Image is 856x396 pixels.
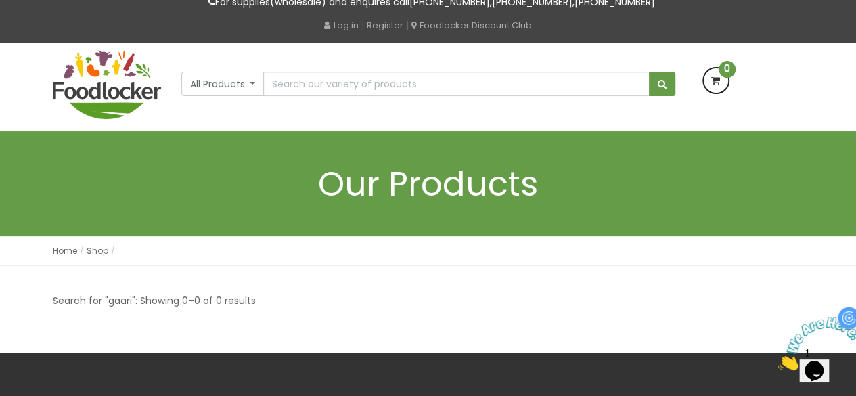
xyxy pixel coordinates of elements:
a: Shop [87,245,108,257]
h1: Our Products [53,165,804,202]
img: Chat attention grabber [5,5,89,59]
a: Register [367,19,403,32]
a: Home [53,245,77,257]
a: Log in [324,19,359,32]
span: | [361,18,364,32]
iframe: chat widget [772,311,856,376]
span: 0 [719,61,736,78]
p: Search for "gaari": Showing 0–0 of 0 results [53,293,256,309]
a: Foodlocker Discount Club [411,19,532,32]
button: All Products [181,72,265,96]
span: | [406,18,409,32]
img: FoodLocker [53,50,161,119]
span: 1 [5,5,11,17]
input: Search our variety of products [263,72,649,96]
